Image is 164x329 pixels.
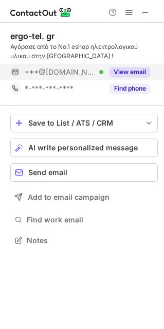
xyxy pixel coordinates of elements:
[10,114,158,132] button: save-profile-one-click
[110,83,150,94] button: Reveal Button
[28,119,140,127] div: Save to List / ATS / CRM
[10,138,158,157] button: AI write personalized message
[28,144,138,152] span: AI write personalized message
[25,67,96,77] span: ***@[DOMAIN_NAME]
[10,233,158,248] button: Notes
[28,168,67,177] span: Send email
[10,6,72,19] img: ContactOut v5.3.10
[27,215,154,224] span: Find work email
[10,213,158,227] button: Find work email
[10,188,158,206] button: Add to email campaign
[28,193,110,201] span: Add to email campaign
[27,236,154,245] span: Notes
[10,31,54,41] div: ergo-tel. gr
[110,67,150,77] button: Reveal Button
[10,42,158,61] div: Αγόρασε από το Νο.1 eshop ηλεκτρολογικού υλικού στην [GEOGRAPHIC_DATA] !
[10,163,158,182] button: Send email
